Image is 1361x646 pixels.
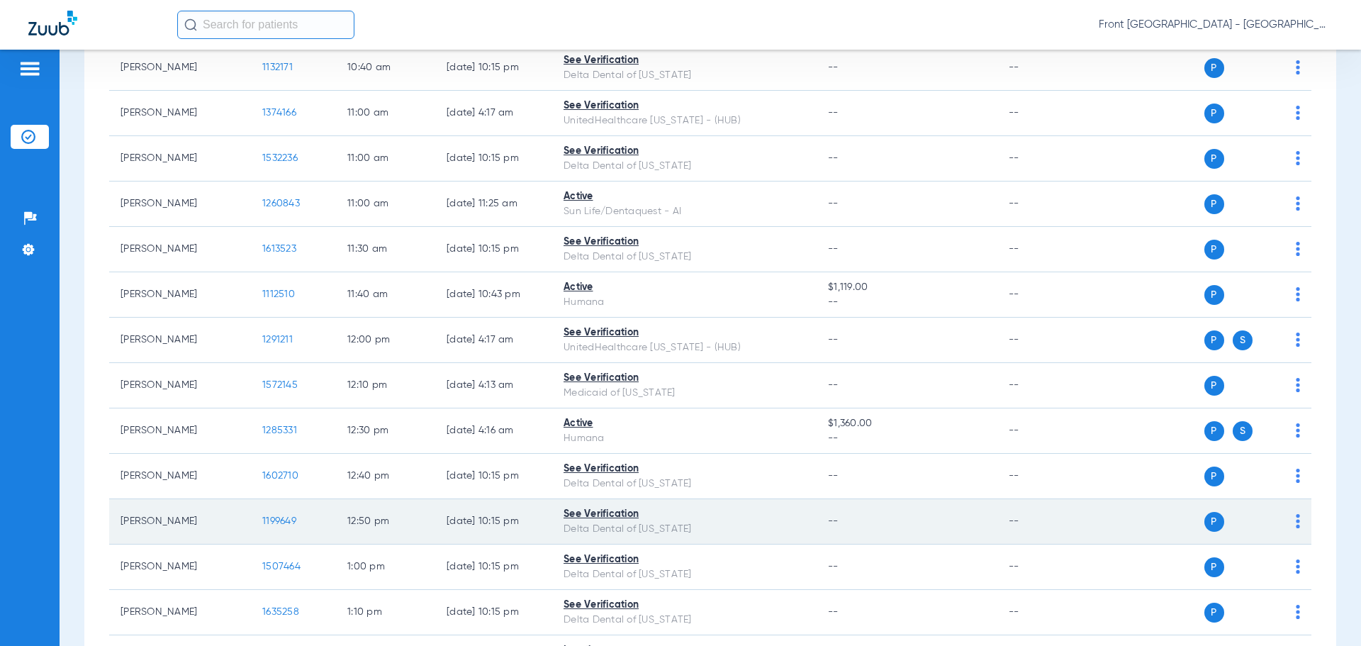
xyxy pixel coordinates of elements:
div: See Verification [564,598,805,613]
span: P [1204,467,1224,486]
div: Delta Dental of [US_STATE] [564,477,805,491]
div: Delta Dental of [US_STATE] [564,159,805,174]
img: group-dot-blue.svg [1296,196,1300,211]
img: group-dot-blue.svg [1296,423,1300,438]
span: P [1204,330,1224,350]
td: 10:40 AM [336,45,435,91]
img: group-dot-blue.svg [1296,106,1300,120]
td: [DATE] 10:15 PM [435,227,552,272]
div: See Verification [564,507,805,522]
td: [PERSON_NAME] [109,136,251,182]
td: [DATE] 4:16 AM [435,408,552,454]
img: group-dot-blue.svg [1296,514,1300,528]
span: -- [828,607,839,617]
td: [DATE] 10:15 PM [435,590,552,635]
div: See Verification [564,462,805,477]
td: -- [997,45,1093,91]
td: -- [997,182,1093,227]
img: hamburger-icon [18,60,41,77]
img: Search Icon [184,18,197,31]
div: Active [564,416,805,431]
td: [PERSON_NAME] [109,499,251,545]
span: -- [828,471,839,481]
td: [DATE] 10:15 PM [435,545,552,590]
span: -- [828,199,839,208]
div: Active [564,280,805,295]
div: See Verification [564,144,805,159]
span: -- [828,244,839,254]
td: 12:40 PM [336,454,435,499]
span: P [1204,285,1224,305]
td: [DATE] 10:15 PM [435,136,552,182]
td: -- [997,545,1093,590]
span: S [1233,421,1253,441]
span: 1199649 [262,516,296,526]
span: 1507464 [262,562,301,572]
span: -- [828,431,985,446]
td: 11:40 AM [336,272,435,318]
span: -- [828,153,839,163]
td: 12:10 PM [336,363,435,408]
span: -- [828,516,839,526]
div: Chat Widget [1290,578,1361,646]
img: group-dot-blue.svg [1296,287,1300,301]
div: See Verification [564,325,805,340]
div: Active [564,189,805,204]
div: UnitedHealthcare [US_STATE] - (HUB) [564,340,805,355]
span: 1532236 [262,153,298,163]
span: P [1204,512,1224,532]
span: P [1204,421,1224,441]
td: [PERSON_NAME] [109,272,251,318]
span: 1260843 [262,199,300,208]
span: P [1204,557,1224,577]
span: $1,119.00 [828,280,985,295]
span: -- [828,62,839,72]
img: group-dot-blue.svg [1296,378,1300,392]
span: -- [828,335,839,345]
td: 1:00 PM [336,545,435,590]
div: Delta Dental of [US_STATE] [564,567,805,582]
td: 1:10 PM [336,590,435,635]
span: P [1204,149,1224,169]
img: group-dot-blue.svg [1296,469,1300,483]
span: 1572145 [262,380,298,390]
div: See Verification [564,99,805,113]
span: 1112510 [262,289,295,299]
span: 1602710 [262,471,298,481]
td: [PERSON_NAME] [109,408,251,454]
td: 11:00 AM [336,91,435,136]
span: -- [828,562,839,572]
span: P [1204,194,1224,214]
td: [PERSON_NAME] [109,454,251,499]
td: -- [997,318,1093,363]
td: [DATE] 10:15 PM [435,45,552,91]
td: [PERSON_NAME] [109,227,251,272]
div: See Verification [564,371,805,386]
span: -- [828,380,839,390]
td: [PERSON_NAME] [109,182,251,227]
span: P [1204,240,1224,260]
span: 1291211 [262,335,293,345]
img: group-dot-blue.svg [1296,333,1300,347]
span: P [1204,58,1224,78]
td: [DATE] 10:15 PM [435,454,552,499]
img: group-dot-blue.svg [1296,151,1300,165]
div: UnitedHealthcare [US_STATE] - (HUB) [564,113,805,128]
span: $1,360.00 [828,416,985,431]
span: P [1204,603,1224,623]
td: [PERSON_NAME] [109,363,251,408]
span: Front [GEOGRAPHIC_DATA] - [GEOGRAPHIC_DATA] | My Community Dental Centers [1099,18,1333,32]
td: 12:00 PM [336,318,435,363]
td: [DATE] 4:13 AM [435,363,552,408]
span: 1285331 [262,425,297,435]
div: Sun Life/Dentaquest - AI [564,204,805,219]
span: 1613523 [262,244,296,254]
td: [DATE] 11:25 AM [435,182,552,227]
td: [DATE] 4:17 AM [435,318,552,363]
span: P [1204,104,1224,123]
div: Delta Dental of [US_STATE] [564,522,805,537]
td: -- [997,408,1093,454]
div: Humana [564,295,805,310]
div: Medicaid of [US_STATE] [564,386,805,401]
span: 1635258 [262,607,299,617]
